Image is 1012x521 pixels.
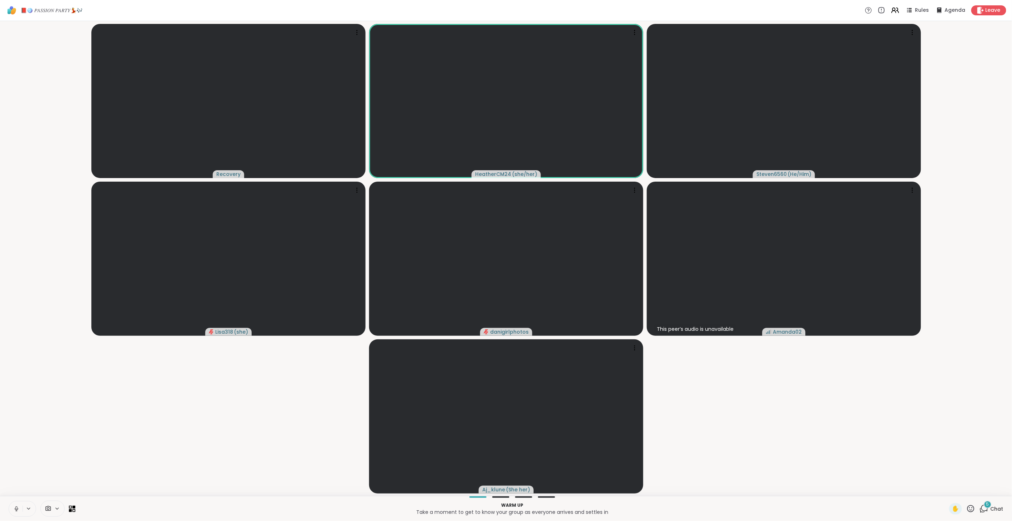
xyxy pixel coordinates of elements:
[986,501,989,507] span: 5
[654,324,736,334] div: This peer’s audio is unavailable
[773,328,802,335] span: Amanda02
[986,7,1001,14] span: Leave
[756,171,787,178] span: Steven6560
[490,328,529,335] span: danigirlphotos
[80,502,945,509] p: Warm up
[945,7,966,14] span: Agenda
[915,7,929,14] span: Rules
[215,328,233,335] span: Lisa318
[506,486,530,493] span: ( She her )
[6,4,18,16] img: ShareWell Logomark
[475,171,511,178] span: HeatherCM24
[484,329,489,334] span: audio-muted
[209,329,214,334] span: audio-muted
[512,171,537,178] span: ( she/her )
[216,171,241,178] span: Recovery
[80,509,945,516] p: Take a moment to get to know your group as everyone arrives and settles in
[234,328,248,335] span: ( she )
[952,505,959,513] span: ✋
[787,171,811,178] span: ( He/Him )
[482,486,505,493] span: Aj_klune
[21,7,82,14] span: 📕🪩 𝑃𝐴𝑆𝑆𝐼𝑂𝑁 𝑃𝐴𝑅𝑇𝑌💃🎶
[991,505,1003,512] span: Chat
